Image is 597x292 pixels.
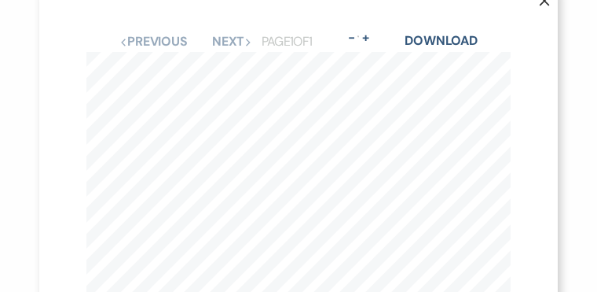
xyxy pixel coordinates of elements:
button: - [345,31,357,44]
p: Page 1 of 1 [262,31,313,52]
button: + [359,31,372,44]
button: Next [212,35,253,48]
a: Download [405,32,478,49]
button: Previous [119,35,188,48]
